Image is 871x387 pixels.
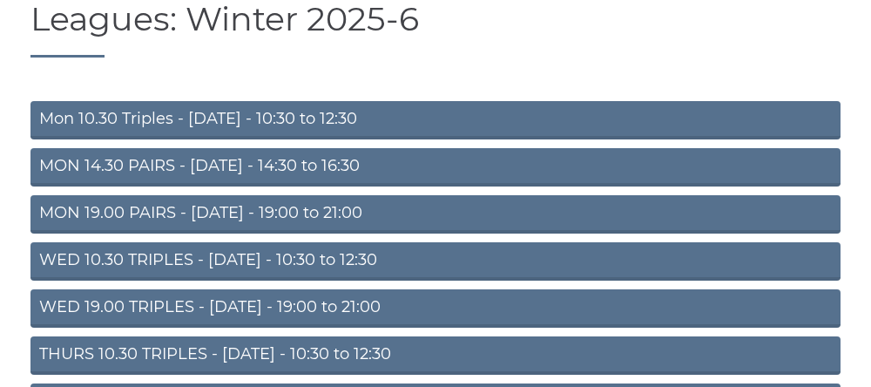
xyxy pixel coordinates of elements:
[30,242,841,281] a: WED 10.30 TRIPLES - [DATE] - 10:30 to 12:30
[30,1,841,58] h1: Leagues: Winter 2025-6
[30,195,841,234] a: MON 19.00 PAIRS - [DATE] - 19:00 to 21:00
[30,148,841,187] a: MON 14.30 PAIRS - [DATE] - 14:30 to 16:30
[30,289,841,328] a: WED 19.00 TRIPLES - [DATE] - 19:00 to 21:00
[30,336,841,375] a: THURS 10.30 TRIPLES - [DATE] - 10:30 to 12:30
[30,101,841,139] a: Mon 10.30 Triples - [DATE] - 10:30 to 12:30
